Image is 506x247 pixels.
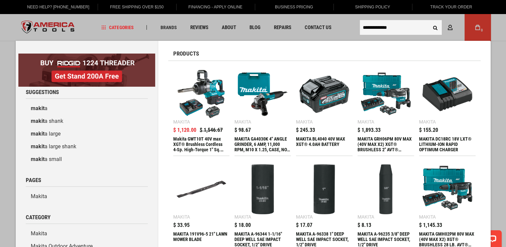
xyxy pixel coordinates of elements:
b: makit [31,131,44,137]
span: $ 155.20 [419,128,438,133]
button: Search [429,21,442,34]
div: Makita [296,215,313,219]
img: MAKITA 191V96-5 21 [177,164,226,214]
span: Pages [26,177,41,183]
div: Makita [173,119,190,124]
span: $ 1,893.33 [358,128,381,133]
a: Makita GWT10T 40V max XGT® Brushless Cordless 4‑Sp. High‑Torque 1 Makita $ 1,546.67 $ 1,120.00 Ma... [173,66,230,156]
div: Makita [358,119,374,124]
a: makita [26,102,148,115]
a: makita shank [26,115,148,128]
span: $ 8.13 [358,223,371,228]
span: Products [173,51,199,57]
button: Open LiveChat chat widget [77,9,85,17]
a: Makita [26,190,148,203]
a: makita large shank [26,140,148,153]
img: MAKITA GRH06PM 80V MAX (40V MAX X2) XGT® BRUSHLESS 2 [361,69,411,119]
img: MAKITA A-96338 1 [299,164,349,214]
img: MAKITA GA4030K 4 [238,69,288,119]
p: We're away right now. Please check back later! [9,10,76,15]
span: $ 98.67 [234,128,251,133]
div: Makita [419,119,436,124]
span: $ 17.07 [296,223,312,228]
div: Makita [358,215,374,219]
a: Brands [157,23,180,32]
img: MAKITA BL4040 40V MAX XGT® 4.0AH BATTERY [299,69,349,119]
div: MAKITA DC18RC 18V LXT® LITHIUM-ION RAPID OPTIMUM CHARGER [419,136,476,152]
b: makit [31,105,44,111]
b: makit [31,156,44,162]
a: MAKITA GA4030K 4 Makita $ 98.67 MAKITA GA4030K 4" ANGLE GRINDER, 6 AMP, 11,000 RPM, M10 X 1.25, C... [234,66,291,156]
span: $ 1,546.67 [200,128,223,133]
img: Makita GWT10T 40V max XGT® Brushless Cordless 4‑Sp. High‑Torque 1 [177,69,226,119]
a: BOGO: Buy RIDGID® 1224 Threader, Get Stand 200A Free! [18,54,155,59]
span: $ 33.95 [173,223,190,228]
span: Category [26,215,50,220]
span: $ 1,145.33 [419,223,442,228]
b: makit [31,118,44,124]
a: makita large [26,128,148,140]
div: Makita [234,215,251,219]
div: MAKITA BL4040 40V MAX XGT® 4.0AH BATTERY [296,136,352,152]
span: $ 1,120.00 [173,128,196,133]
div: Makita GWT10T 40V max XGT® Brushless Cordless 4‑Sp. High‑Torque 1 [173,136,230,152]
span: Categories [101,25,133,30]
a: makita small [26,153,148,166]
img: MAKITA A-96235 3/8 [361,164,411,214]
div: MAKITA GRH06PM 80V MAX (40V MAX X2) XGT® BRUSHLESS 2 [358,136,414,152]
div: Makita [234,119,251,124]
span: $ 18.00 [234,223,251,228]
a: MAKITA BL4040 40V MAX XGT® 4.0AH BATTERY Makita $ 245.33 MAKITA BL4040 40V MAX XGT® 4.0AH BATTERY [296,66,352,156]
img: BOGO: Buy RIDGID® 1224 Threader, Get Stand 200A Free! [18,54,155,87]
img: MAKITA DC18RC 18V LXT® LITHIUM-ION RAPID OPTIMUM CHARGER [422,69,472,119]
span: $ 245.33 [296,128,315,133]
b: makit [31,143,44,150]
div: Makita [296,119,313,124]
a: MAKITA DC18RC 18V LXT® LITHIUM-ION RAPID OPTIMUM CHARGER Makita $ 155.20 MAKITA DC18RC 18V LXT® L... [419,66,476,156]
div: MAKITA GA4030K 4 [234,136,291,152]
div: Makita [173,215,190,219]
img: MAKITA A-96344 1-1/16 [238,164,288,214]
span: Brands [160,25,177,30]
img: MAKITA GMH02PM 80V MAX (40V MAX X2) XGT® BRUSHLESS 28 LB. AVT® DEMOLITION HAMMER KIT, ACCEPTS SDS... [422,164,472,214]
a: Categories [98,23,136,32]
a: Makita [26,227,148,240]
a: MAKITA GRH06PM 80V MAX (40V MAX X2) XGT® BRUSHLESS 2 Makita $ 1,893.33 MAKITA GRH06PM 80V MAX (40... [358,66,414,156]
div: Makita [419,215,436,219]
span: Suggestions [26,89,59,95]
